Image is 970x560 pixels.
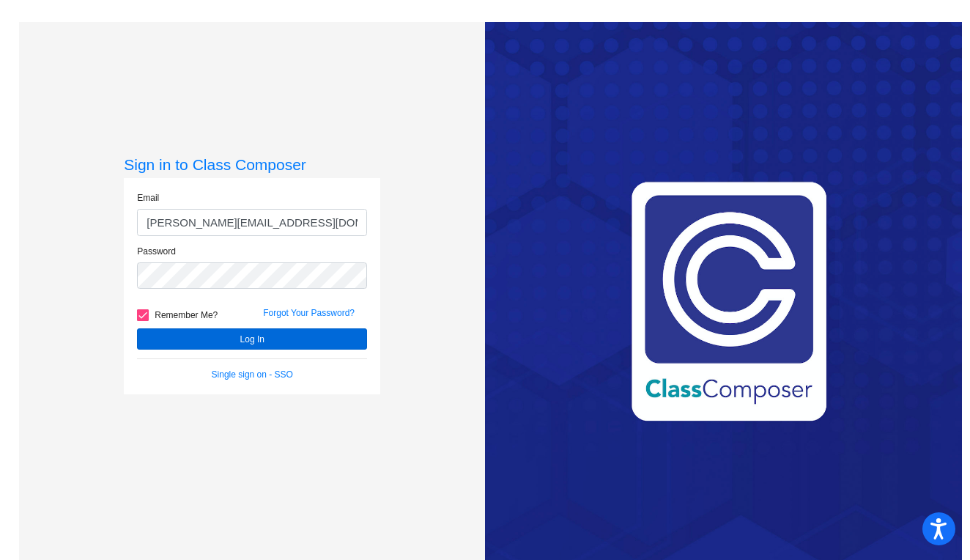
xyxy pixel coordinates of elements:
a: Single sign on - SSO [212,369,293,380]
label: Email [137,191,159,205]
h3: Sign in to Class Composer [124,155,380,174]
button: Log In [137,328,367,350]
span: Remember Me? [155,306,218,324]
label: Password [137,245,176,258]
a: Forgot Your Password? [263,308,355,318]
